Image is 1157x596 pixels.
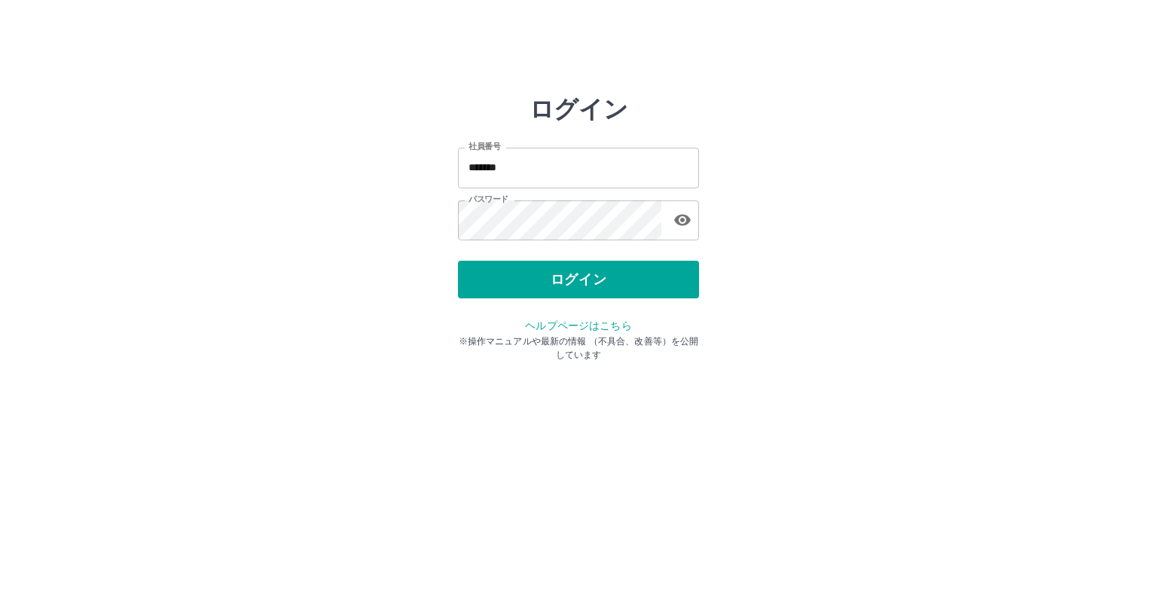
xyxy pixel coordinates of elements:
label: パスワード [469,194,508,205]
a: ヘルプページはこちら [525,319,631,332]
h2: ログイン [530,95,628,124]
label: 社員番号 [469,141,500,152]
button: ログイン [458,261,699,298]
p: ※操作マニュアルや最新の情報 （不具合、改善等）を公開しています [458,335,699,362]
